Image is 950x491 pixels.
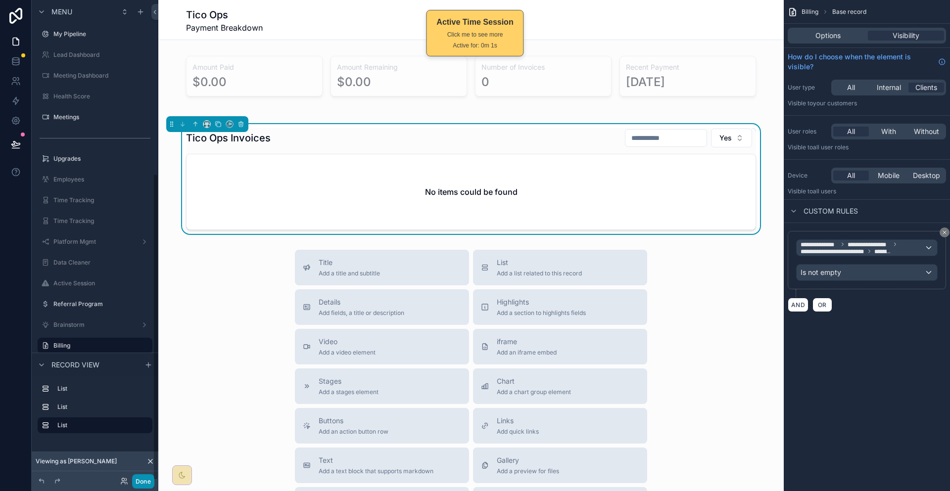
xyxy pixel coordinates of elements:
[319,455,433,465] span: Text
[295,447,469,483] button: TextAdd a text block that supports markdown
[319,388,379,396] span: Add a stages element
[319,428,388,436] span: Add an action button row
[878,171,900,180] span: Mobile
[497,309,586,317] span: Add a section to highlights fields
[319,297,404,307] span: Details
[319,309,404,317] span: Add fields, a title or description
[57,403,148,411] label: List
[295,289,469,325] button: DetailsAdd fields, a title or description
[319,269,380,277] span: Add a title and subtitle
[38,255,152,270] a: Data Cleaner
[53,92,150,100] label: Health Score
[51,7,72,17] span: Menu
[473,329,647,364] button: iframeAdd an iframe embed
[497,258,582,268] span: List
[38,47,152,63] a: Lead Dashboard
[53,196,150,204] label: Time Tracking
[497,349,557,357] span: Add an iframe embed
[38,213,152,229] a: Time Tracking
[813,143,849,151] span: All user roles
[53,217,150,225] label: Time Tracking
[38,172,152,187] a: Employees
[38,68,152,84] a: Meeting Dashboard
[38,338,152,354] a: Billing
[497,467,559,475] span: Add a preview for files
[51,360,99,370] span: Record view
[473,368,647,404] button: ChartAdd a chart group element
[319,258,380,268] span: Title
[436,16,513,28] div: Active Time Session
[497,376,571,386] span: Chart
[497,428,539,436] span: Add quick links
[32,376,158,443] div: scrollable content
[711,129,752,147] button: Select Button
[38,317,152,333] a: Brainstorm
[38,275,152,291] a: Active Session
[53,72,150,80] label: Meeting Dashboard
[801,268,841,277] span: Is not empty
[53,30,150,38] label: My Pipeline
[53,176,150,183] label: Employees
[788,172,827,179] label: Device
[436,30,513,39] div: Click me to see more
[53,279,150,287] label: Active Session
[788,52,946,72] a: How do I choose when the element is visible?
[881,127,896,136] span: With
[788,99,946,107] p: Visible to
[473,408,647,444] button: LinksAdd quick links
[877,83,901,92] span: Internal
[319,349,376,357] span: Add a video element
[913,171,940,180] span: Desktop
[915,83,937,92] span: Clients
[893,31,919,41] span: Visibility
[802,8,818,16] span: Billing
[57,421,144,429] label: List
[53,342,146,350] label: Billing
[436,41,513,50] div: Active for: 0m 1s
[38,234,152,250] a: Platform Mgmt
[38,26,152,42] a: My Pipeline
[497,297,586,307] span: Highlights
[847,127,855,136] span: All
[813,187,836,195] span: all users
[53,238,137,246] label: Platform Mgmt
[473,447,647,483] button: GalleryAdd a preview for files
[473,289,647,325] button: HighlightsAdd a section to highlights fields
[53,321,137,329] label: Brainstorm
[57,385,148,393] label: List
[132,474,154,489] button: Done
[804,206,858,216] span: Custom rules
[319,337,376,347] span: Video
[38,109,152,125] a: Meetings
[815,31,841,41] span: Options
[788,143,946,151] p: Visible to
[914,127,939,136] span: Without
[53,259,150,267] label: Data Cleaner
[813,99,857,107] span: Your customers
[186,131,271,145] h1: Tico Ops Invoices
[319,416,388,426] span: Buttons
[319,467,433,475] span: Add a text block that supports markdown
[425,186,518,198] h2: No items could be found
[295,368,469,404] button: StagesAdd a stages element
[788,187,946,195] p: Visible to
[295,250,469,285] button: TitleAdd a title and subtitle
[719,133,732,143] span: Yes
[38,89,152,104] a: Health Score
[812,298,832,312] button: OR
[38,296,152,312] a: Referral Program
[847,171,855,180] span: All
[832,8,866,16] span: Base record
[788,84,827,91] label: User type
[36,457,117,465] span: Viewing as [PERSON_NAME]
[788,298,808,312] button: AND
[53,155,150,163] label: Upgrades
[788,52,934,72] span: How do I choose when the element is visible?
[796,264,938,281] button: Is not empty
[473,250,647,285] button: ListAdd a list related to this record
[186,22,263,34] span: Payment Breakdown
[53,113,150,121] label: Meetings
[497,416,539,426] span: Links
[497,269,582,277] span: Add a list related to this record
[53,51,150,59] label: Lead Dashboard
